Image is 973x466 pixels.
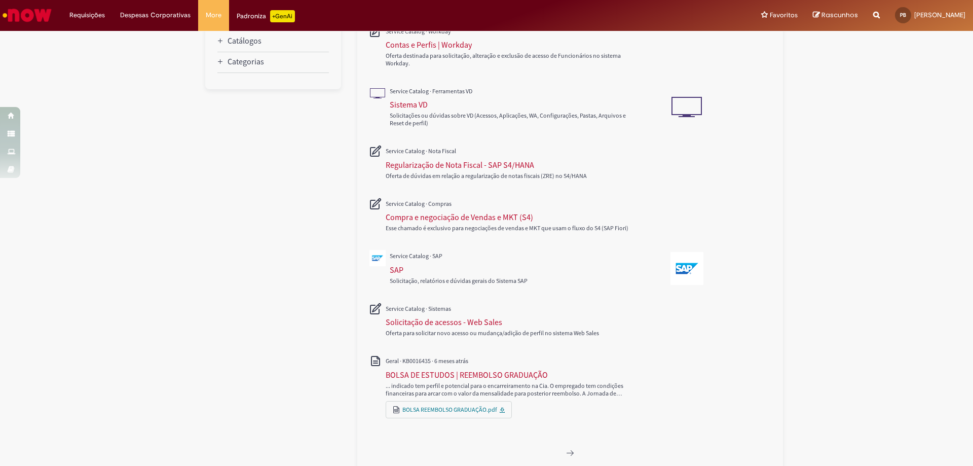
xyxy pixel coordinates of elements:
[813,11,858,20] a: Rascunhos
[821,10,858,20] span: Rascunhos
[237,10,295,22] div: Padroniza
[900,12,906,18] span: PB
[270,10,295,22] p: +GenAi
[69,10,105,20] span: Requisições
[120,10,191,20] span: Despesas Corporativas
[206,10,221,20] span: More
[770,10,798,20] span: Favoritos
[1,5,53,25] img: ServiceNow
[914,11,965,19] span: [PERSON_NAME]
